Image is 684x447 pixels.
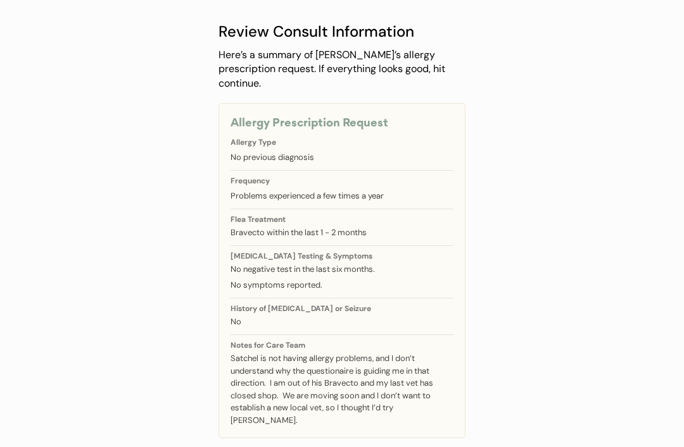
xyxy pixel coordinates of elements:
[231,279,453,291] div: No symptoms reported.
[231,216,453,223] div: Flea Treatment
[231,352,453,426] div: Satchel is not having allergy problems, and I don’t understand why the questionaire is guiding me...
[231,263,453,276] div: No negative test in the last six months.
[231,177,453,187] div: Frequency
[231,341,453,349] div: Notes for Care Team
[231,151,453,164] div: No previous diagnosis
[218,48,465,90] div: Here’s a summary of [PERSON_NAME]’s allergy prescription request. If everything looks good, hit c...
[231,115,453,132] div: Allergy Prescription Request
[231,305,453,312] div: History of [MEDICAL_DATA] or Seizure
[231,190,453,202] div: Problems experienced a few times a year
[231,252,453,260] div: [MEDICAL_DATA] Testing & Symptoms
[218,20,465,43] div: Review Consult Information
[231,138,453,148] div: Allergy Type
[231,226,453,239] div: Bravecto within the last 1 - 2 months
[231,315,453,328] div: No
